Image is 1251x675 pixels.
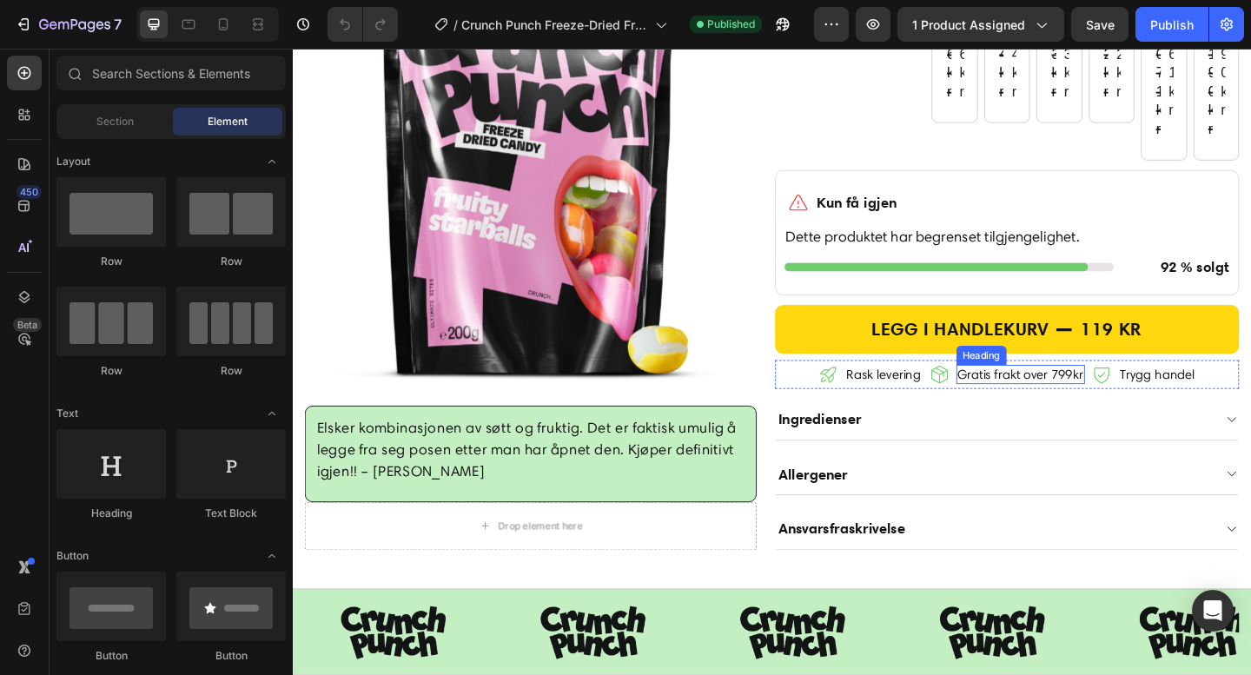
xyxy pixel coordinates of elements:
[293,49,1251,675] iframe: Design area
[900,226,1020,248] h2: 92 % solgt
[1071,7,1129,42] button: Save
[56,548,89,564] span: Button
[722,344,862,364] h2: Gratis frakt over 799kr
[601,344,685,364] h2: Rask levering
[56,154,90,169] span: Layout
[525,279,1029,332] button: LEGG I HANDLEKURV
[56,56,286,90] input: Search Sections & Elements
[258,542,286,570] span: Toggle open
[534,194,1020,216] h2: Dette produktet har begrenset tilgjengelighet.
[453,16,458,34] span: /
[56,648,166,664] div: Button
[528,453,604,473] p: Allergener
[266,601,387,667] img: gempages_513920470601434096-8c4d0590-783c-45c1-96ba-b5d7189d9c87.png
[1086,17,1115,32] span: Save
[176,254,286,269] div: Row
[56,406,78,421] span: Text
[176,648,286,664] div: Button
[1192,590,1234,632] div: Open Intercom Messenger
[176,363,286,379] div: Row
[1135,7,1208,42] button: Publish
[114,14,122,35] p: 7
[917,601,1039,667] img: gempages_513920470601434096-8c4d0590-783c-45c1-96ba-b5d7189d9c87.png
[258,400,286,427] span: Toggle open
[26,401,492,472] p: Elsker kombinasjonen av søtt og fruktig. Det er faktisk umulig å legge fra seg posen etter man ha...
[176,506,286,521] div: Text Block
[96,114,134,129] span: Section
[328,7,398,42] div: Undo/Redo
[528,513,666,532] p: Ansvarsfraskrivelse
[223,513,315,526] div: Drop element here
[725,326,773,341] div: Heading
[707,17,755,32] span: Published
[7,7,129,42] button: 7
[208,114,248,129] span: Element
[630,291,824,320] div: LEGG I HANDLEKURV
[258,148,286,175] span: Toggle open
[1150,16,1194,34] div: Publish
[461,16,648,34] span: Crunch Punch Freeze-Dried Fruity Starballs 200 g
[13,318,42,332] div: Beta
[912,16,1025,34] span: 1 product assigned
[56,363,166,379] div: Row
[56,254,166,269] div: Row
[700,601,822,667] img: gempages_513920470601434096-8c4d0590-783c-45c1-96ba-b5d7189d9c87.png
[528,394,619,413] p: Ingredienser
[568,156,659,179] h2: Kun få igjen
[17,185,42,199] div: 450
[856,289,924,321] div: 119 kr
[483,601,605,667] img: gempages_513920470601434096-8c4d0590-783c-45c1-96ba-b5d7189d9c87.png
[898,344,983,364] h2: Trygg handel
[49,601,170,667] img: gempages_513920470601434096-8c4d0590-783c-45c1-96ba-b5d7189d9c87.png
[897,7,1064,42] button: 1 product assigned
[56,506,166,521] div: Heading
